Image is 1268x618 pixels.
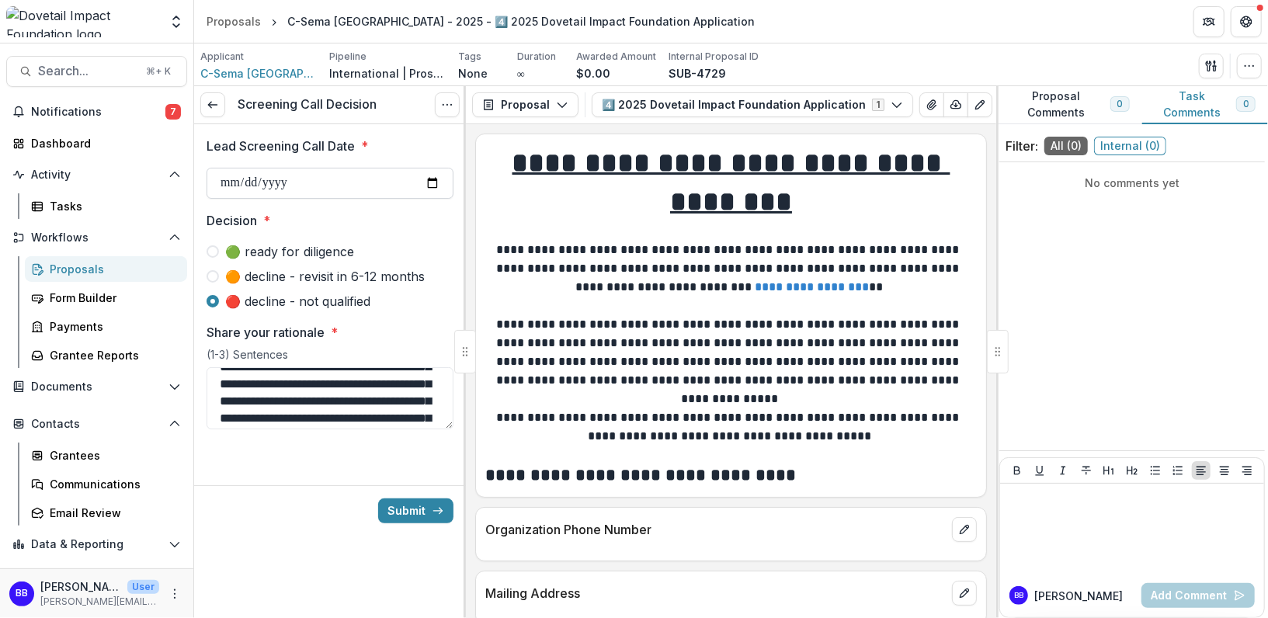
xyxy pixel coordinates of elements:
[1146,461,1165,480] button: Bullet List
[225,267,425,286] span: 🟠 decline - revisit in 6-12 months
[378,498,453,523] button: Submit
[1006,137,1038,155] p: Filter:
[485,520,946,539] p: Organization Phone Number
[127,580,159,594] p: User
[1006,175,1259,191] p: No comments yet
[50,476,175,492] div: Communications
[38,64,137,78] span: Search...
[25,443,187,468] a: Grantees
[207,13,261,30] div: Proposals
[1100,461,1118,480] button: Heading 1
[952,517,977,542] button: edit
[1238,461,1256,480] button: Align Right
[1192,461,1211,480] button: Align Left
[16,588,28,599] div: Bryan Bahizi
[40,595,159,609] p: [PERSON_NAME][EMAIL_ADDRESS][DOMAIN_NAME]
[165,585,184,603] button: More
[6,6,159,37] img: Dovetail Impact Foundation logo
[576,50,656,64] p: Awarded Amount
[225,242,354,261] span: 🟢 ready for diligence
[329,65,446,82] p: International | Prospects Pipeline
[25,256,187,282] a: Proposals
[31,380,162,394] span: Documents
[517,65,525,82] p: ∞
[6,374,187,399] button: Open Documents
[238,97,377,112] h3: Screening Call Decision
[919,92,944,117] button: View Attached Files
[968,92,992,117] button: Edit as form
[50,318,175,335] div: Payments
[207,323,325,342] p: Share your rationale
[287,13,755,30] div: C-Sema [GEOGRAPHIC_DATA] - 2025 - 4️⃣ 2025 Dovetail Impact Foundation Application
[143,63,174,80] div: ⌘ + K
[1030,461,1049,480] button: Underline
[31,231,162,245] span: Workflows
[1034,588,1123,604] p: [PERSON_NAME]
[1117,99,1123,109] span: 0
[1243,99,1249,109] span: 0
[31,135,175,151] div: Dashboard
[200,10,761,33] nav: breadcrumb
[435,92,460,117] button: Options
[1094,137,1166,155] span: Internal ( 0 )
[50,505,175,521] div: Email Review
[6,225,187,250] button: Open Workflows
[1123,461,1141,480] button: Heading 2
[200,65,317,82] a: C-Sema [GEOGRAPHIC_DATA]
[25,342,187,368] a: Grantee Reports
[207,348,453,367] div: (1-3) Sentences
[485,584,946,602] p: Mailing Address
[1231,6,1262,37] button: Get Help
[31,418,162,431] span: Contacts
[1008,461,1027,480] button: Bold
[6,162,187,187] button: Open Activity
[25,193,187,219] a: Tasks
[1142,86,1268,124] button: Task Comments
[25,500,187,526] a: Email Review
[225,292,370,311] span: 🔴 decline - not qualified
[6,56,187,87] button: Search...
[40,578,121,595] p: [PERSON_NAME]
[50,290,175,306] div: Form Builder
[1014,592,1023,599] div: Bryan Bahizi
[25,314,187,339] a: Payments
[31,168,162,182] span: Activity
[1169,461,1187,480] button: Ordered List
[6,532,187,557] button: Open Data & Reporting
[458,65,488,82] p: None
[50,261,175,277] div: Proposals
[517,50,556,64] p: Duration
[200,10,267,33] a: Proposals
[1215,461,1234,480] button: Align Center
[165,104,181,120] span: 7
[952,581,977,606] button: edit
[6,99,187,124] button: Notifications7
[1077,461,1096,480] button: Strike
[329,50,367,64] p: Pipeline
[207,137,355,155] p: Lead Screening Call Date
[207,211,257,230] p: Decision
[458,50,481,64] p: Tags
[592,92,913,117] button: 4️⃣ 2025 Dovetail Impact Foundation Application1
[25,471,187,497] a: Communications
[200,50,244,64] p: Applicant
[50,198,175,214] div: Tasks
[31,106,165,119] span: Notifications
[50,447,175,463] div: Grantees
[576,65,610,82] p: $0.00
[50,347,175,363] div: Grantee Reports
[669,50,759,64] p: Internal Proposal ID
[669,65,726,82] p: SUB-4729
[1193,6,1225,37] button: Partners
[31,538,162,551] span: Data & Reporting
[472,92,578,117] button: Proposal
[996,86,1142,124] button: Proposal Comments
[1054,461,1072,480] button: Italicize
[6,130,187,156] a: Dashboard
[165,6,187,37] button: Open entity switcher
[1044,137,1088,155] span: All ( 0 )
[25,285,187,311] a: Form Builder
[1141,583,1255,608] button: Add Comment
[6,411,187,436] button: Open Contacts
